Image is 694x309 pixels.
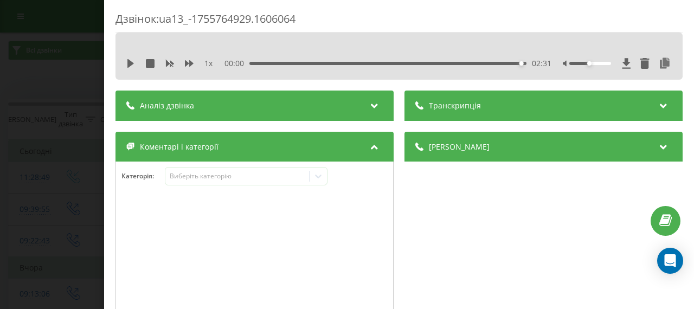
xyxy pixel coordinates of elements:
[224,58,249,69] span: 00:00
[587,61,592,66] div: Accessibility label
[140,100,194,111] span: Аналіз дзвінка
[170,172,305,181] div: Виберіть категорію
[519,61,523,66] div: Accessibility label
[429,141,490,152] span: [PERSON_NAME]
[115,11,683,33] div: Дзвінок : ua13_-1755764929.1606064
[532,58,551,69] span: 02:31
[140,141,219,152] span: Коментарі і категорії
[204,58,213,69] span: 1 x
[657,248,683,274] div: Open Intercom Messenger
[121,172,165,180] h4: Категорія :
[429,100,481,111] span: Транскрипція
